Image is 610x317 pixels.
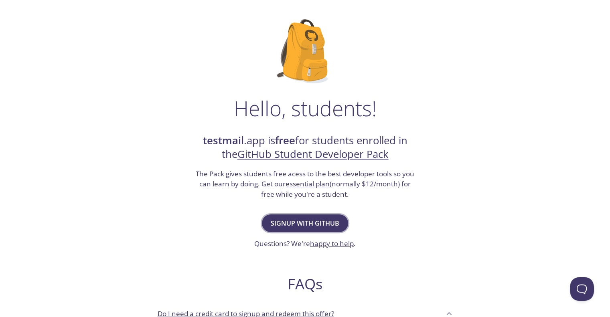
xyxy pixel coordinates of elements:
[271,218,339,229] span: Signup with GitHub
[286,179,330,188] a: essential plan
[262,214,348,232] button: Signup with GitHub
[203,133,244,147] strong: testmail
[310,239,354,248] a: happy to help
[237,147,389,161] a: GitHub Student Developer Pack
[570,277,594,301] iframe: Help Scout Beacon - Open
[254,238,356,249] h3: Questions? We're .
[277,19,333,83] img: github-student-backpack.png
[195,134,415,162] h2: .app is for students enrolled in the
[234,96,377,120] h1: Hello, students!
[275,133,295,147] strong: free
[151,275,459,293] h2: FAQs
[195,169,415,200] h3: The Pack gives students free acess to the best developer tools so you can learn by doing. Get our...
